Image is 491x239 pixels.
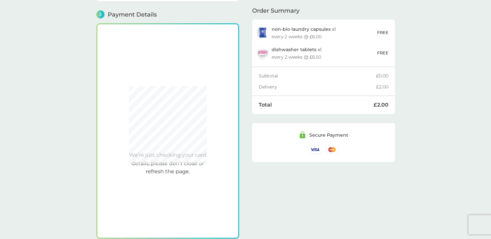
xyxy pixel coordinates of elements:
div: £2.00 [374,102,388,108]
div: Secure Payment [309,133,348,137]
p: FREE [377,50,388,56]
div: £0.00 [376,74,388,78]
p: x 1 [272,47,322,52]
span: 3 [96,10,104,18]
p: x 1 [272,27,336,32]
div: every 2 weeks @ £6.00 [272,34,322,39]
span: dishwasher tablets [272,47,316,52]
img: /assets/icons/cards/mastercard.svg [325,145,338,154]
span: non-bio laundry capsules [272,26,331,32]
div: Subtotal [259,74,376,78]
p: FREE [377,29,388,36]
span: Order Summary [252,8,300,14]
div: every 2 weeks @ £6.50 [272,55,321,59]
div: £2.00 [376,85,388,89]
span: Payment Details [108,12,157,17]
img: /assets/icons/cards/visa.svg [309,145,322,154]
div: Delivery [259,85,376,89]
div: Total [259,102,374,108]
